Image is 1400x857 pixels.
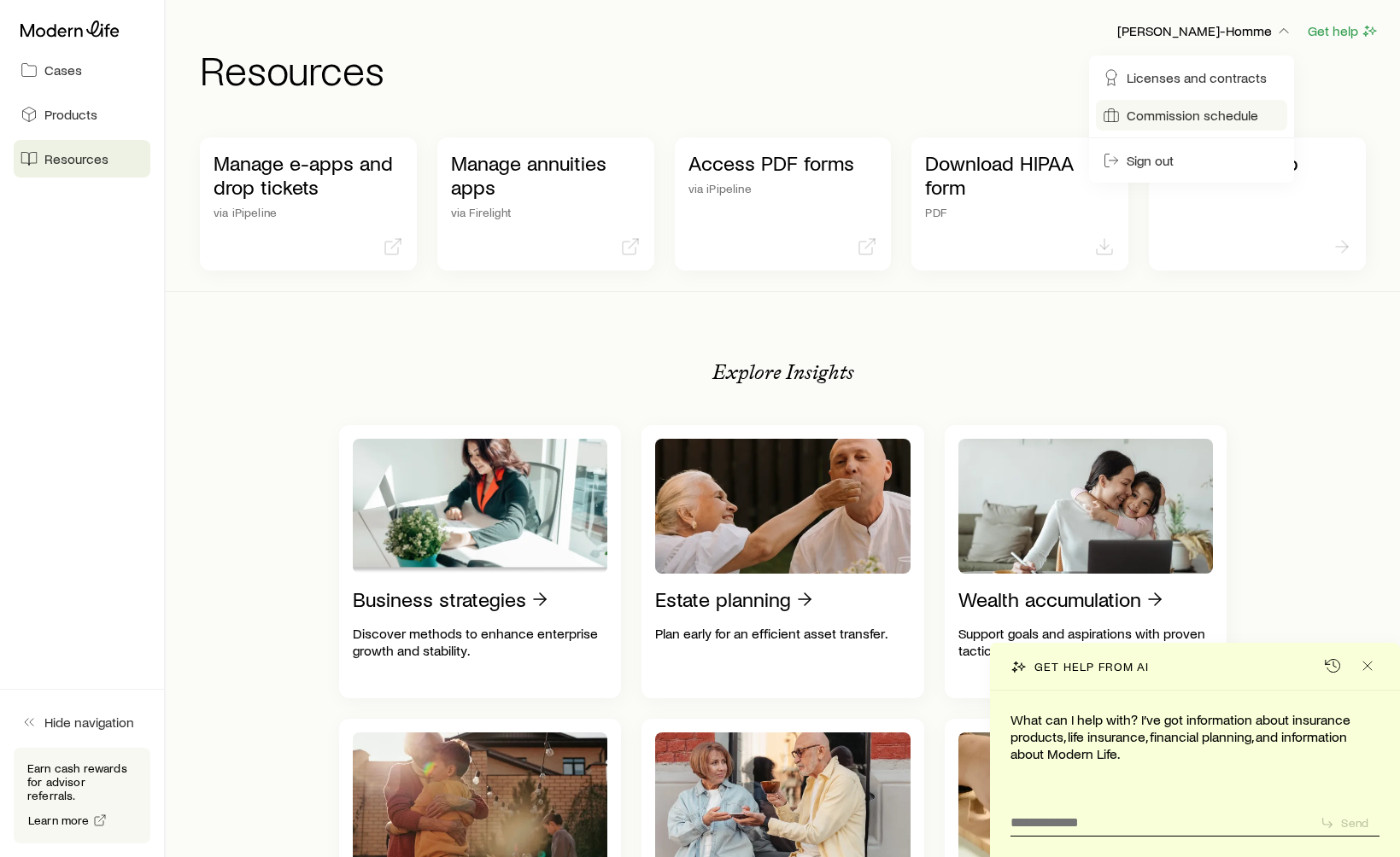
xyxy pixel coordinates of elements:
[1307,21,1379,41] button: Get help
[1117,22,1292,39] p: [PERSON_NAME]-Homme
[451,206,641,219] p: via Firelight
[1341,816,1368,830] p: Send
[925,206,1115,219] p: PDF
[945,425,1227,698] a: Wealth accumulationSupport goals and aspirations with proven tactics.
[14,96,150,133] a: Products
[1127,69,1267,86] span: Licenses and contracts
[339,425,622,698] a: Business strategiesDiscover methods to enhance enterprise growth and stability.
[353,625,608,659] p: Discover methods to enhance enterprise growth and stability.
[655,625,911,642] p: Plan early for an efficient asset transfer.
[655,587,791,611] p: Estate planning
[14,703,150,741] button: Hide navigation
[641,425,924,698] a: Estate planningPlan early for an efficient asset transfer.
[353,439,608,574] img: Business strategies
[44,714,134,731] span: Hide navigation
[712,360,854,384] p: Explore Insights
[1313,812,1379,834] button: Send
[214,206,403,219] p: via iPipeline
[1010,711,1379,762] p: What can I help with? I’ve got information about insurance products, life insurance, financial pl...
[44,150,108,167] span: Resources
[214,151,403,199] p: Manage e-apps and drop tickets
[958,439,1214,574] img: Wealth accumulation
[1116,21,1293,42] button: [PERSON_NAME]-Homme
[1127,152,1174,169] span: Sign out
[44,106,97,123] span: Products
[1034,660,1149,673] p: Get help from AI
[925,151,1115,199] p: Download HIPAA form
[27,761,137,802] p: Earn cash rewards for advisor referrals.
[1356,654,1379,678] button: Close
[1096,100,1287,131] a: Commission schedule
[1096,145,1287,176] button: Sign out
[958,587,1141,611] p: Wealth accumulation
[28,814,90,826] span: Learn more
[958,625,1214,659] p: Support goals and aspirations with proven tactics.
[688,151,878,175] p: Access PDF forms
[200,49,1379,90] h1: Resources
[655,439,911,574] img: Estate planning
[14,51,150,89] a: Cases
[1096,62,1287,93] a: Licenses and contracts
[911,137,1128,271] a: Download HIPAA formPDF
[353,587,526,611] p: Business strategies
[44,61,82,79] span: Cases
[688,182,878,195] p: via iPipeline
[14,748,150,843] div: Earn cash rewards for advisor referrals.Learn more
[14,140,150,178] a: Resources
[1127,107,1258,124] span: Commission schedule
[451,151,641,199] p: Manage annuities apps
